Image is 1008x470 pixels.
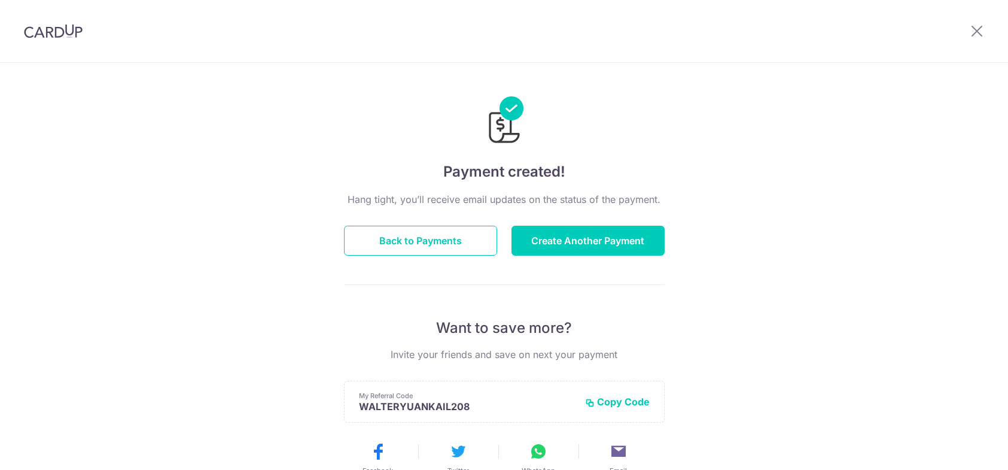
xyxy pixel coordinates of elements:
p: Invite your friends and save on next your payment [344,347,665,362]
p: WALTERYUANKAIL208 [359,401,575,413]
button: Copy Code [585,396,650,408]
p: My Referral Code [359,391,575,401]
p: Want to save more? [344,319,665,338]
button: Create Another Payment [511,226,665,256]
button: Back to Payments [344,226,497,256]
img: Payments [485,96,523,147]
p: Hang tight, you’ll receive email updates on the status of the payment. [344,192,665,207]
img: CardUp [24,24,83,38]
h4: Payment created! [344,161,665,183]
